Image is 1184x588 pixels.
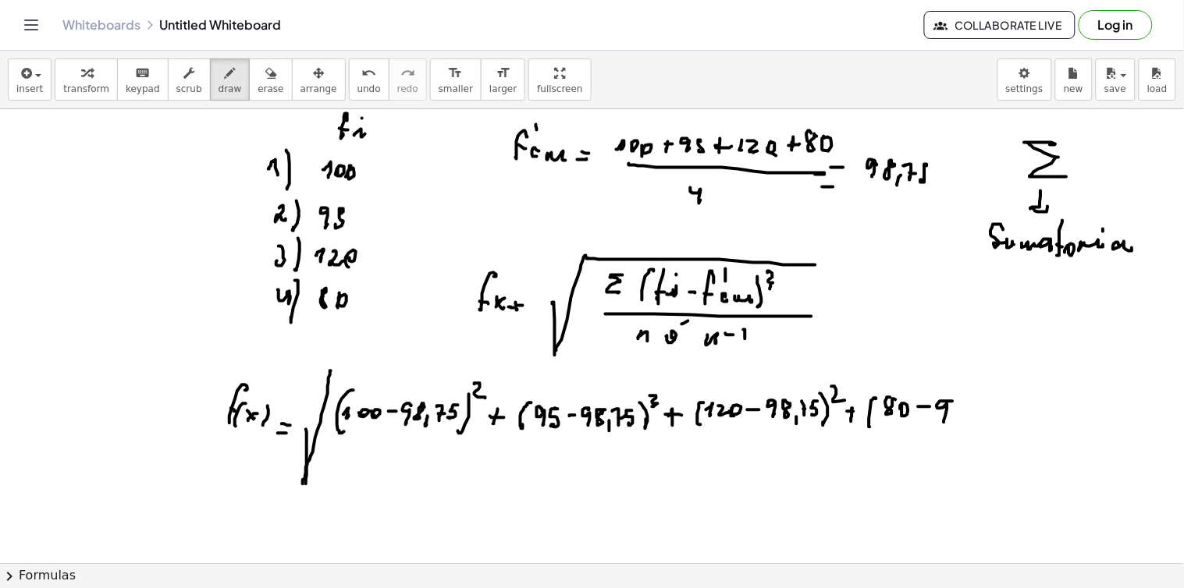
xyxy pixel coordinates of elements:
button: draw [210,58,251,101]
button: insert [8,58,52,101]
button: format_sizesmaller [430,58,482,101]
span: settings [1006,83,1044,94]
button: new [1055,58,1093,101]
span: arrange [300,83,337,94]
button: redoredo [389,58,427,101]
button: fullscreen [528,58,591,101]
span: draw [219,83,242,94]
button: Collaborate Live [924,11,1076,39]
button: settings [997,58,1052,101]
span: fullscreen [537,83,582,94]
span: larger [489,83,517,94]
span: Collaborate Live [937,18,1062,32]
a: Whiteboards [62,17,140,33]
span: keypad [126,83,160,94]
span: load [1147,83,1168,94]
i: format_size [448,64,463,83]
span: insert [16,83,43,94]
button: save [1096,58,1136,101]
button: transform [55,58,118,101]
button: format_sizelarger [481,58,525,101]
span: undo [357,83,381,94]
button: Log in [1079,10,1153,40]
button: arrange [292,58,346,101]
span: erase [258,83,283,94]
i: redo [400,64,415,83]
span: redo [397,83,418,94]
span: scrub [176,83,202,94]
span: transform [63,83,109,94]
button: keyboardkeypad [117,58,169,101]
button: load [1139,58,1176,101]
i: format_size [496,64,510,83]
button: scrub [168,58,211,101]
span: smaller [439,83,473,94]
button: Toggle navigation [19,12,44,37]
span: save [1104,83,1126,94]
button: erase [249,58,292,101]
span: new [1064,83,1083,94]
i: keyboard [135,64,150,83]
i: undo [361,64,376,83]
button: undoundo [349,58,389,101]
